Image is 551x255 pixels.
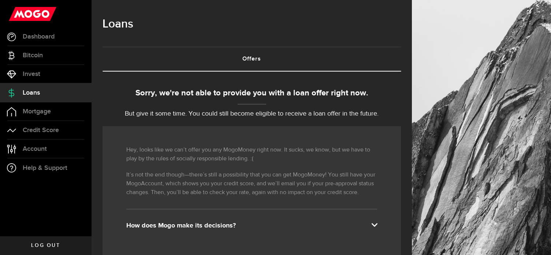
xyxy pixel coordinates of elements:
[103,87,401,99] div: Sorry, we're not able to provide you with a loan offer right now.
[103,47,401,72] ul: Tabs Navigation
[23,71,40,77] span: Invest
[23,146,47,152] span: Account
[126,146,377,163] p: Hey, looks like we can’t offer you any MogoMoney right now. It sucks, we know, but we have to pla...
[31,243,60,248] span: Log out
[103,15,401,34] h1: Loans
[23,33,55,40] span: Dashboard
[23,127,59,134] span: Credit Score
[103,47,401,71] a: Offers
[103,109,401,119] p: But give it some time. You could still become eligible to receive a loan offer in the future.
[23,90,40,96] span: Loans
[126,171,377,197] p: It’s not the end though—there’s still a possibility that you can get MogoMoney! You still have yo...
[126,221,377,230] div: How does Mogo make its decisions?
[23,108,51,115] span: Mortgage
[23,165,67,171] span: Help & Support
[520,224,551,255] iframe: LiveChat chat widget
[23,52,43,59] span: Bitcoin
